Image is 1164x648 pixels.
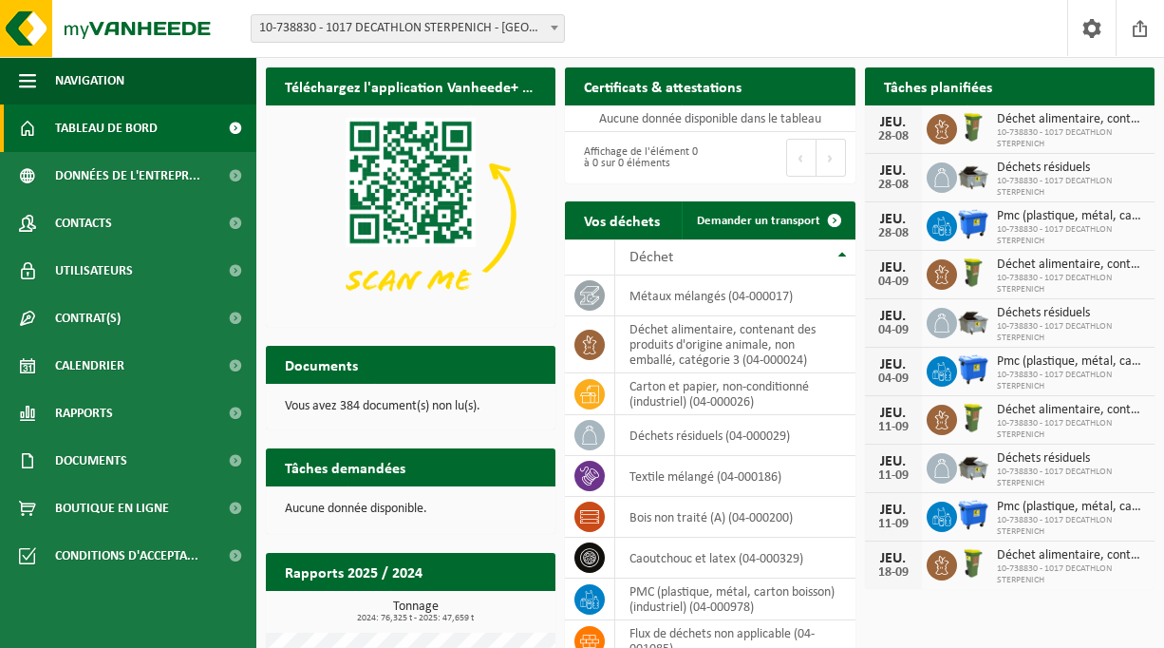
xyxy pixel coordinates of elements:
div: 28-08 [874,179,912,192]
h2: Téléchargez l'application Vanheede+ maintenant! [266,67,555,105]
span: Boutique en ligne [55,485,169,532]
div: JEU. [874,503,912,518]
div: JEU. [874,454,912,469]
span: Déchets résiduels [997,161,1145,176]
td: métaux mélangés (04-000017) [615,276,854,316]
td: textile mélangé (04-000186) [615,456,854,497]
span: Pmc (plastique, métal, carton boisson) (industriel) [997,209,1145,224]
span: Déchet [629,250,673,265]
span: Déchet alimentaire, contenant des produits d'origine animale, non emballé, catég... [997,112,1145,127]
div: 18-09 [874,566,912,580]
span: 10-738830 - 1017 DECATHLON STERPENICH [997,563,1145,586]
button: Previous [786,139,817,177]
img: WB-1100-HPE-BE-01 [957,353,989,386]
div: JEU. [874,551,912,566]
span: 10-738830 - 1017 DECATHLON STERPENICH [997,176,1145,199]
h2: Tâches planifiées [865,67,1011,105]
div: JEU. [874,115,912,130]
span: Pmc (plastique, métal, carton boisson) (industriel) [997,354,1145,370]
div: JEU. [874,357,912,372]
div: 11-09 [874,469,912,483]
span: 10-738830 - 1017 DECATHLON STERPENICH - ARLON [251,14,565,43]
img: WB-1100-HPE-BE-01 [957,499,989,531]
h2: Tâches demandées [266,448,424,486]
h2: Rapports 2025 / 2024 [266,553,441,590]
div: Affichage de l'élément 0 à 0 sur 0 éléments [574,137,701,179]
h2: Documents [266,346,377,383]
div: JEU. [874,163,912,179]
div: 04-09 [874,324,912,337]
td: bois non traité (A) (04-000200) [615,497,854,538]
span: Conditions d'accepta... [55,532,198,580]
img: WB-5000-GAL-GY-01 [957,160,989,192]
span: Contacts [55,200,112,247]
a: Consulter les rapports [390,590,554,628]
td: Aucune donnée disponible dans le tableau [565,105,854,132]
span: Navigation [55,57,124,105]
span: Calendrier [55,342,124,390]
div: 04-09 [874,372,912,386]
div: 28-08 [874,130,912,143]
img: WB-5000-GAL-GY-01 [957,305,989,337]
div: 28-08 [874,227,912,240]
span: Pmc (plastique, métal, carton boisson) (industriel) [997,500,1145,515]
span: 10-738830 - 1017 DECATHLON STERPENICH - ARLON [252,15,564,42]
img: WB-5000-GAL-GY-01 [957,450,989,483]
h3: Tonnage [275,600,555,623]
div: JEU. [874,260,912,276]
span: 10-738830 - 1017 DECATHLON STERPENICH [997,273,1145,295]
button: Next [817,139,846,177]
span: 10-738830 - 1017 DECATHLON STERPENICH [997,418,1145,441]
span: Utilisateurs [55,247,133,295]
span: Déchets résiduels [997,451,1145,467]
div: 04-09 [874,276,912,289]
p: Aucune donnée disponible. [285,503,536,516]
td: déchets résiduels (04-000029) [615,415,854,456]
h2: Vos déchets [565,201,679,238]
img: WB-1100-HPE-BE-01 [957,208,989,240]
span: Déchets résiduels [997,306,1145,321]
div: 11-09 [874,421,912,434]
span: Contrat(s) [55,295,121,342]
span: 10-738830 - 1017 DECATHLON STERPENICH [997,370,1145,392]
td: déchet alimentaire, contenant des produits d'origine animale, non emballé, catégorie 3 (04-000024) [615,316,854,373]
span: Déchet alimentaire, contenant des produits d'origine animale, non emballé, catég... [997,548,1145,563]
p: Vous avez 384 document(s) non lu(s). [285,400,536,413]
img: WB-0060-HPE-GN-50 [957,402,989,434]
span: Déchet alimentaire, contenant des produits d'origine animale, non emballé, catég... [997,403,1145,418]
span: Demander un transport [697,215,820,227]
img: WB-0060-HPE-GN-50 [957,257,989,289]
span: Rapports [55,390,113,437]
a: Demander un transport [682,201,854,239]
td: PMC (plastique, métal, carton boisson) (industriel) (04-000978) [615,579,854,620]
td: carton et papier, non-conditionné (industriel) (04-000026) [615,373,854,415]
span: 10-738830 - 1017 DECATHLON STERPENICH [997,224,1145,247]
div: 11-09 [874,518,912,531]
div: JEU. [874,212,912,227]
div: JEU. [874,309,912,324]
span: 10-738830 - 1017 DECATHLON STERPENICH [997,127,1145,150]
img: WB-0060-HPE-GN-50 [957,111,989,143]
span: Documents [55,437,127,485]
span: Déchet alimentaire, contenant des produits d'origine animale, non emballé, catég... [997,257,1145,273]
img: Download de VHEPlus App [266,105,555,323]
span: Données de l'entrepr... [55,152,200,200]
h2: Certificats & attestations [565,67,760,105]
div: JEU. [874,406,912,421]
span: 10-738830 - 1017 DECATHLON STERPENICH [997,321,1145,344]
span: 2024: 76,325 t - 2025: 47,659 t [275,614,555,623]
td: caoutchouc et latex (04-000329) [615,538,854,579]
span: 10-738830 - 1017 DECATHLON STERPENICH [997,515,1145,538]
img: WB-0060-HPE-GN-50 [957,547,989,580]
span: Tableau de bord [55,105,158,152]
span: 10-738830 - 1017 DECATHLON STERPENICH [997,467,1145,489]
